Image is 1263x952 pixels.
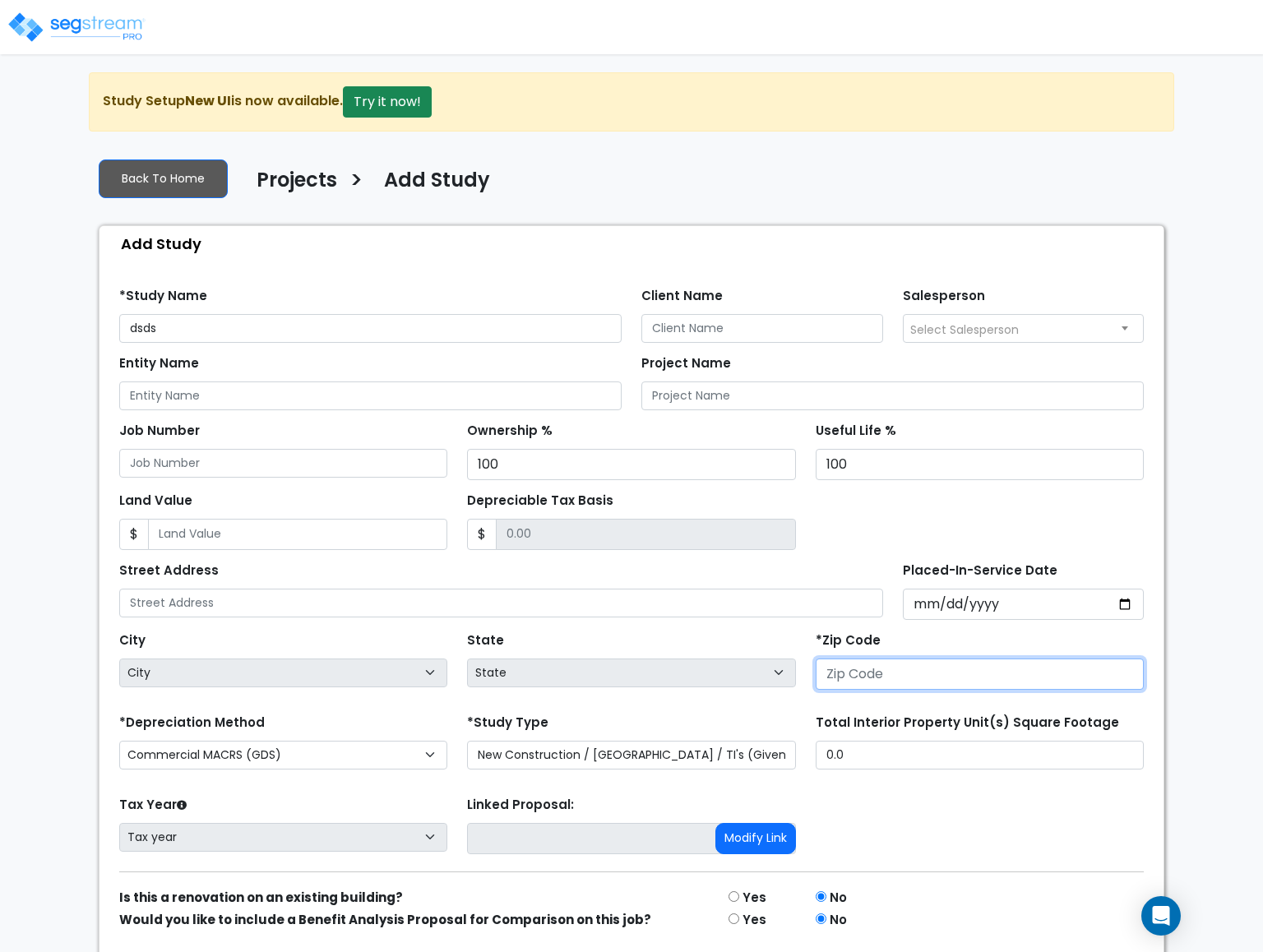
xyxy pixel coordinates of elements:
[119,354,199,373] label: Entity Name
[910,321,1019,338] span: Select Salesperson
[119,519,149,550] span: $
[119,492,192,511] label: Land Value
[119,287,207,306] label: *Study Name
[830,889,847,908] label: No
[641,287,723,306] label: Client Name
[641,354,731,373] label: Project Name
[119,911,651,928] strong: Would you like to include a Benefit Analysis Proposal for Comparison on this job?
[467,519,497,550] span: $
[816,449,1144,480] input: Useful Life %
[185,91,231,110] strong: New UI
[119,589,883,617] input: Street Address
[99,159,228,198] a: Back To Home
[467,714,548,732] label: *Study Type
[384,169,490,196] h4: Add Study
[467,631,504,650] label: State
[257,169,337,196] h4: Projects
[244,169,337,203] a: Projects
[343,86,432,118] button: Try it now!
[715,823,796,854] button: Modify Link
[816,659,1144,690] input: Zip Code
[119,422,200,441] label: Job Number
[641,381,1144,410] input: Project Name
[119,381,622,410] input: Entity Name
[816,741,1144,769] input: total square foot
[349,167,363,199] h3: >
[7,11,146,44] img: logo_pro_r.png
[148,519,447,550] input: Land Value
[830,911,847,930] label: No
[119,314,622,343] input: Study Name
[467,422,553,441] label: Ownership %
[496,519,795,550] input: 0.00
[467,492,613,511] label: Depreciable Tax Basis
[903,561,1057,580] label: Placed-In-Service Date
[119,449,447,478] input: Job Number
[119,889,403,906] strong: Is this a renovation on an existing building?
[467,449,795,480] input: Ownership %
[467,796,574,815] label: Linked Proposal:
[119,631,146,650] label: City
[89,72,1174,132] div: Study Setup is now available.
[108,226,1164,261] div: Add Study
[743,911,766,930] label: Yes
[816,631,881,650] label: *Zip Code
[816,422,896,441] label: Useful Life %
[119,561,219,580] label: Street Address
[641,314,883,343] input: Client Name
[1141,896,1181,936] div: Open Intercom Messenger
[743,889,766,908] label: Yes
[119,714,265,732] label: *Depreciation Method
[816,714,1119,732] label: Total Interior Property Unit(s) Square Footage
[903,287,985,306] label: Salesperson
[372,169,490,203] a: Add Study
[119,796,187,815] label: Tax Year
